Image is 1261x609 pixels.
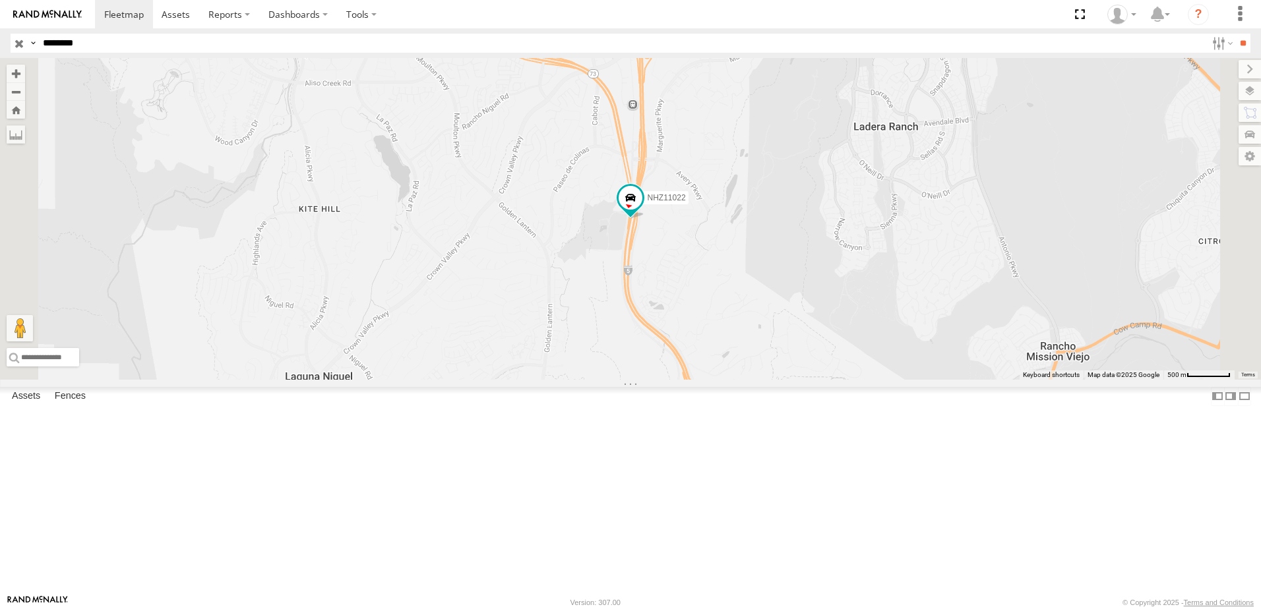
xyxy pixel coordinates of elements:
div: Version: 307.00 [570,598,621,606]
label: Map Settings [1239,147,1261,165]
label: Dock Summary Table to the Left [1211,387,1224,406]
a: Terms and Conditions [1184,598,1254,606]
i: ? [1188,4,1209,25]
label: Search Query [28,34,38,53]
label: Dock Summary Table to the Right [1224,387,1237,406]
label: Fences [48,387,92,405]
span: 500 m [1167,371,1186,378]
button: Zoom in [7,65,25,82]
button: Zoom out [7,82,25,101]
div: Zulema McIntosch [1103,5,1141,24]
a: Visit our Website [7,596,68,609]
label: Hide Summary Table [1238,387,1251,406]
a: Terms (opens in new tab) [1241,372,1255,378]
span: Map data ©2025 Google [1088,371,1159,378]
button: Zoom Home [7,101,25,119]
label: Search Filter Options [1207,34,1235,53]
div: © Copyright 2025 - [1123,598,1254,606]
label: Measure [7,125,25,144]
span: NHZ11022 [648,194,686,203]
button: Drag Pegman onto the map to open Street View [7,315,33,341]
button: Keyboard shortcuts [1023,370,1080,380]
button: Map Scale: 500 m per 63 pixels [1163,370,1235,380]
label: Assets [5,387,47,405]
img: rand-logo.svg [13,10,82,19]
